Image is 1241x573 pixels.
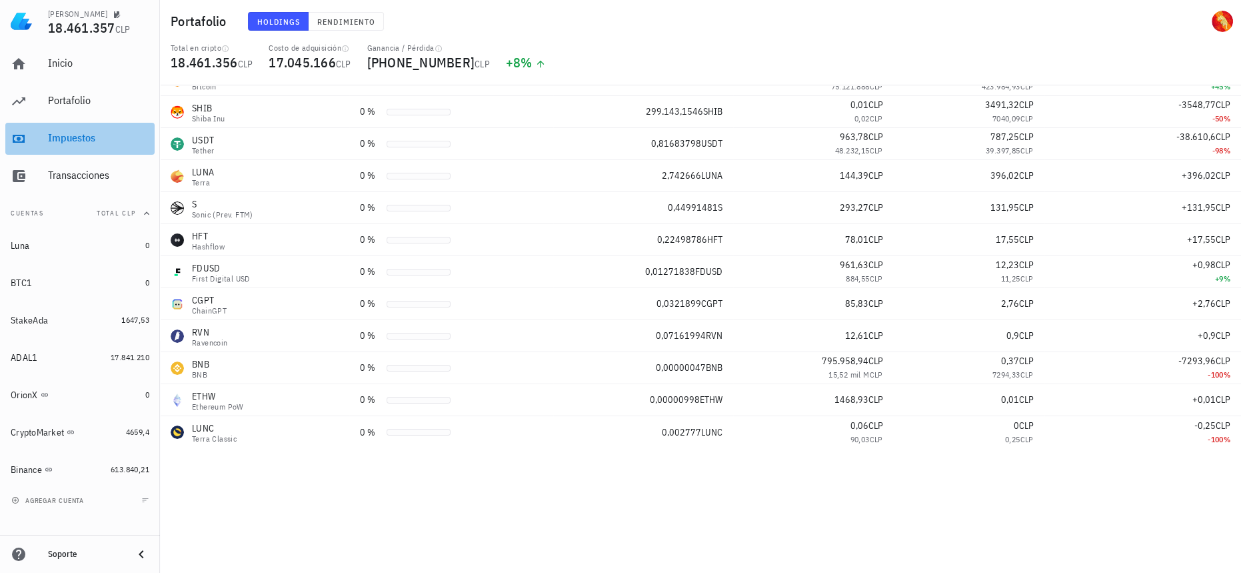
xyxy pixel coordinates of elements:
span: CLP [1216,131,1230,143]
span: CLP [868,259,883,271]
span: 17.045.166 [269,53,336,71]
span: CLP [1019,99,1034,111]
span: CLP [1216,169,1230,181]
span: 423.984,93 [981,81,1020,91]
span: 299.143,1546 [646,105,703,117]
span: [PHONE_NUMBER] [367,53,475,71]
span: LUNA [701,169,722,181]
div: BNB [192,358,209,371]
span: +131,95 [1182,201,1216,213]
span: -7293,96 [1178,355,1216,367]
div: FDUSD-icon [171,265,184,279]
span: CLP [1019,131,1034,143]
div: CGPT-icon [171,298,184,311]
span: 2,742666 [662,169,701,181]
div: 0 % [360,137,381,151]
span: -3548,77 [1178,99,1216,111]
span: CLP [336,58,351,70]
span: 7040,09 [992,113,1020,123]
div: 0 % [360,265,381,279]
div: USDT-icon [171,137,184,151]
div: USDT [192,133,214,147]
div: SHIB [192,101,225,115]
span: CLP [1216,355,1230,367]
div: Inicio [48,57,149,69]
div: Portafolio [48,94,149,107]
span: 12,61 [845,330,868,342]
span: CGPT [701,298,722,310]
div: Luna [11,240,29,251]
span: % [1224,273,1230,283]
span: 0,002777 [662,426,701,438]
span: CLP [1216,298,1230,310]
span: FDUSD [695,265,722,277]
span: 1468,93 [834,394,868,406]
span: CLP [1019,259,1034,271]
a: Transacciones [5,160,155,192]
div: 0 % [360,329,381,343]
span: 48.232,15 [835,145,870,155]
div: ETHW [192,390,244,403]
span: CLP [1020,434,1033,444]
span: CLP [1019,330,1034,342]
div: 0 % [360,169,381,183]
button: Rendimiento [309,12,384,31]
div: Bitcoin [192,83,217,91]
div: HFT-icon [171,233,184,247]
div: ADAL1 [11,352,37,364]
span: 795.958,94 [822,355,868,367]
div: 0 % [360,233,381,247]
div: BNB [192,371,209,379]
span: 0,02 [854,113,870,123]
span: CLP [1216,420,1230,432]
span: CLP [1216,394,1230,406]
span: 787,25 [990,131,1019,143]
a: StakeAda 1647,53 [5,304,155,336]
div: LUNA-icon [171,169,184,183]
div: LUNC [192,422,237,435]
span: +17,55 [1187,233,1216,245]
div: Costo de adquisición [269,43,351,53]
button: Holdings [248,12,309,31]
span: CLP [115,23,131,35]
span: CLP [1019,169,1034,181]
span: 0,22498786 [657,233,707,245]
span: CLP [1019,233,1034,245]
span: 18.461.356 [171,53,238,71]
span: +396,02 [1182,169,1216,181]
div: 0 % [360,426,381,440]
span: +0,9 [1198,330,1216,342]
span: 0,01 [850,99,868,111]
div: 0 % [360,105,381,119]
span: 0,00000047 [656,362,706,374]
span: 0,01 [1001,394,1019,406]
div: +9 [1055,272,1230,285]
div: ChainGPT [192,307,227,315]
div: 0 % [360,361,381,375]
div: S-icon [171,201,184,215]
div: Binance [11,464,42,476]
div: Ethereum PoW [192,403,244,411]
button: agregar cuenta [8,494,90,507]
div: 0 % [360,297,381,311]
div: LUNA [192,165,214,179]
span: 0,00000998 [650,394,700,406]
span: 396,02 [990,169,1019,181]
span: 0,25 [1005,434,1020,444]
img: LedgiFi [11,11,32,32]
span: +0,01 [1192,394,1216,406]
span: CLP [1216,201,1230,213]
span: 144,39 [840,169,868,181]
span: 1647,53 [121,315,149,325]
span: 293,27 [840,201,868,213]
span: 0,9 [1006,330,1019,342]
div: Ravencoin [192,339,228,347]
div: ETHW-icon [171,394,184,407]
span: 4659,4 [126,427,149,437]
span: CLP [1020,113,1033,123]
span: 11,25 [1000,273,1020,283]
div: SHIB-icon [171,105,184,119]
a: BTC1 0 [5,267,155,299]
span: 963,78 [840,131,868,143]
span: 0 [145,390,149,400]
